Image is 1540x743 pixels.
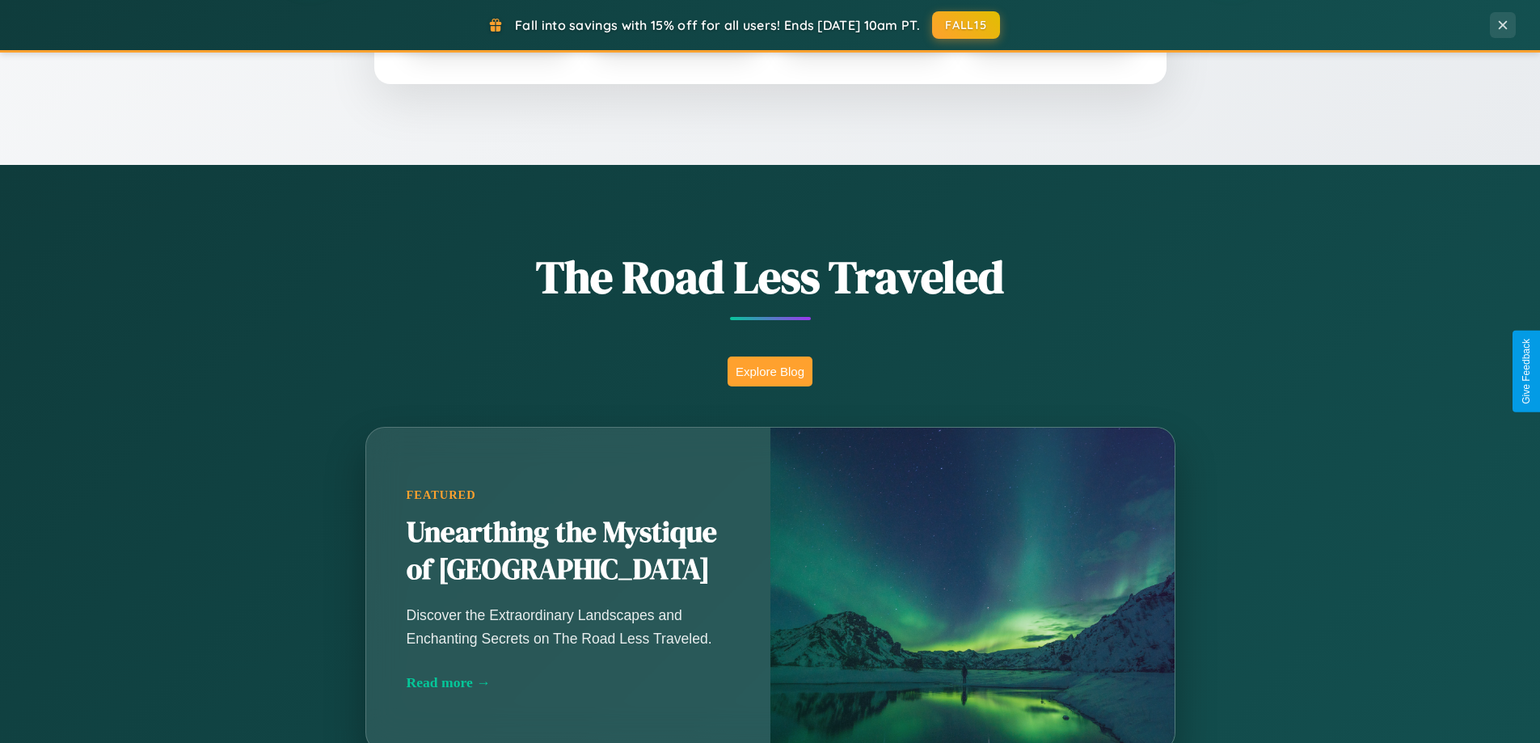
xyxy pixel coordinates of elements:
h1: The Road Less Traveled [285,246,1255,308]
p: Discover the Extraordinary Landscapes and Enchanting Secrets on The Road Less Traveled. [407,604,730,649]
div: Featured [407,488,730,502]
h2: Unearthing the Mystique of [GEOGRAPHIC_DATA] [407,514,730,589]
div: Read more → [407,674,730,691]
div: Give Feedback [1521,339,1532,404]
button: Explore Blog [728,357,812,386]
button: FALL15 [932,11,1000,39]
span: Fall into savings with 15% off for all users! Ends [DATE] 10am PT. [515,17,920,33]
